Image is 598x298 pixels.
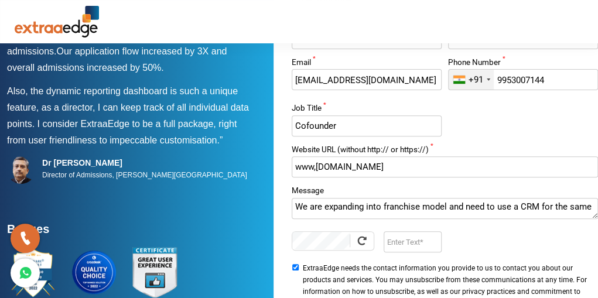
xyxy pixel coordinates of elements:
[292,146,598,157] label: Website URL (without http:// or https://)
[42,168,247,182] p: Director of Admissions, [PERSON_NAME][GEOGRAPHIC_DATA]
[292,104,442,115] label: Job Title
[7,222,257,243] h4: Badges
[469,74,483,85] div: +91
[292,264,299,270] input: ExtraaEdge needs the contact information you provide to us to contact you about our products and ...
[448,59,598,70] label: Phone Number
[292,115,442,136] input: Enter Job Title
[449,70,494,90] div: India (भारत): +91
[7,46,227,73] span: Our application flow increased by 3X and overall admissions increased by 50%.
[7,86,249,129] span: Also, the dynamic reporting dashboard is such a unique feature, as a director, I can keep track o...
[292,59,442,70] label: Email
[292,156,598,177] input: Enter Website URL
[292,69,442,90] input: Enter Email
[292,187,598,198] label: Message
[42,157,247,168] h5: Dr [PERSON_NAME]
[384,231,442,252] input: Enter Text
[7,119,237,145] span: I consider ExtraaEdge to be a full package, right from user friendliness to impeccable customisat...
[292,198,598,219] textarea: Message
[448,69,598,90] input: Enter Phone Number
